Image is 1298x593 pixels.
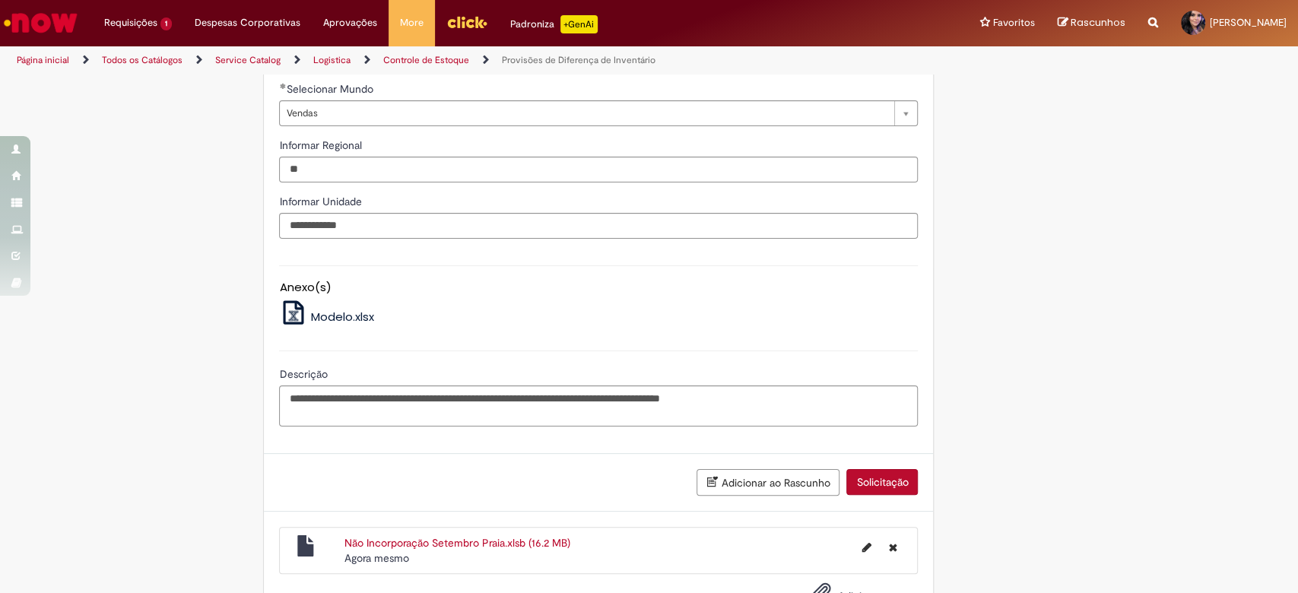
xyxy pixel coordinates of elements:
[560,15,598,33] p: +GenAi
[400,15,424,30] span: More
[160,17,172,30] span: 1
[279,309,374,325] a: Modelo.xlsx
[697,469,839,496] button: Adicionar ao Rascunho
[1058,16,1125,30] a: Rascunhos
[879,535,906,560] button: Excluir Não Incorporação Setembro Praia.xlsb
[104,15,157,30] span: Requisições
[279,385,918,427] textarea: Descrição
[311,309,374,325] span: Modelo.xlsx
[286,101,887,125] span: Vendas
[344,551,409,565] time: 29/09/2025 12:55:59
[323,15,377,30] span: Aprovações
[993,15,1035,30] span: Favoritos
[313,54,351,66] a: Logistica
[852,535,880,560] button: Editar nome de arquivo Não Incorporação Setembro Praia.xlsb
[279,138,364,152] span: Informar Regional
[279,213,918,239] input: Informar Unidade
[344,551,409,565] span: Agora mesmo
[279,281,918,294] h5: Anexo(s)
[446,11,487,33] img: click_logo_yellow_360x200.png
[279,195,364,208] span: Informar Unidade
[17,54,69,66] a: Página inicial
[1210,16,1287,29] span: [PERSON_NAME]
[286,82,376,96] span: Selecionar Mundo
[846,469,918,495] button: Solicitação
[11,46,854,75] ul: Trilhas de página
[102,54,182,66] a: Todos os Catálogos
[510,15,598,33] div: Padroniza
[2,8,80,38] img: ServiceNow
[279,367,330,381] span: Descrição
[215,54,281,66] a: Service Catalog
[344,536,570,550] a: Não Incorporação Setembro Praia.xlsb (16.2 MB)
[383,54,469,66] a: Controle de Estoque
[195,15,300,30] span: Despesas Corporativas
[279,157,918,182] input: Informar Regional
[1071,15,1125,30] span: Rascunhos
[279,83,286,89] span: Obrigatório Preenchido
[502,54,655,66] a: Provisões de Diferença de Inventário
